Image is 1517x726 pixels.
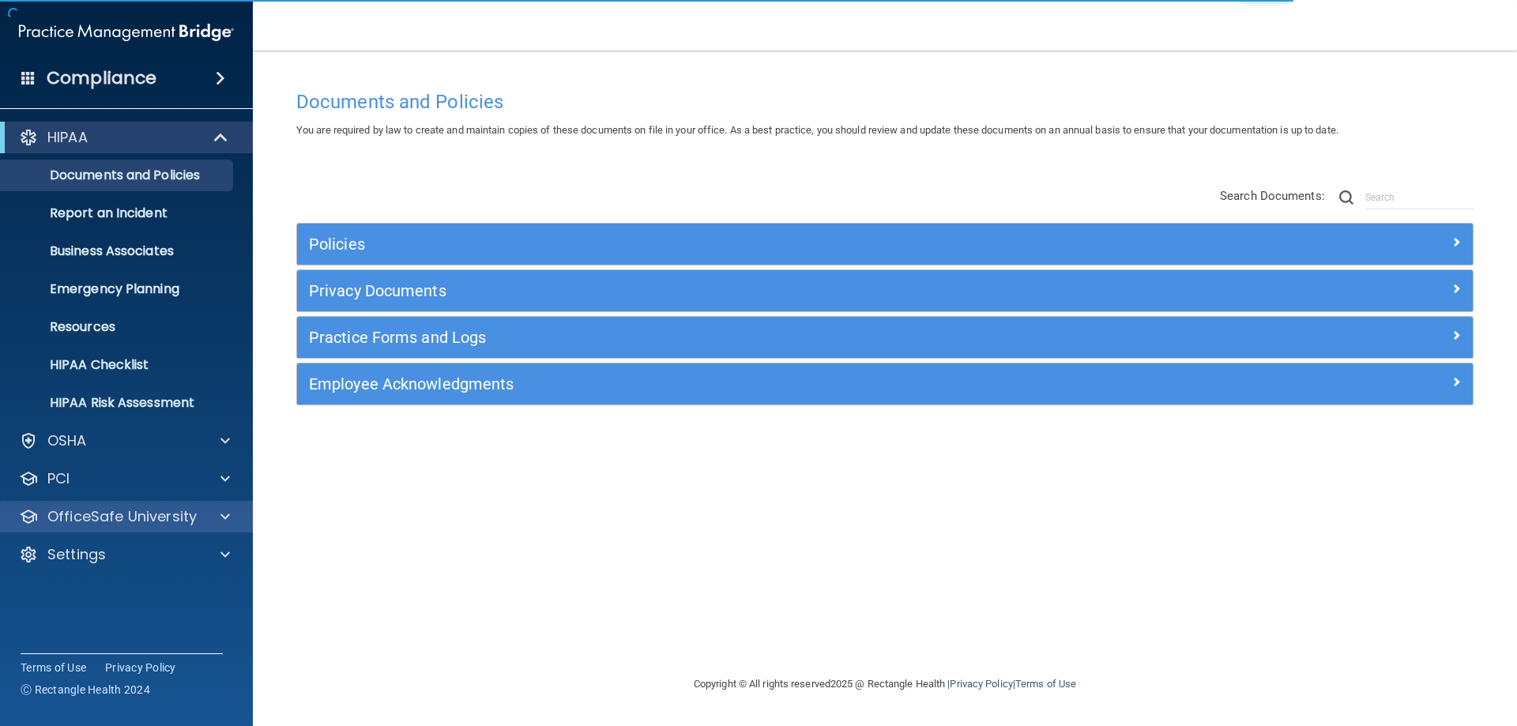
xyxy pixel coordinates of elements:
h4: Documents and Policies [296,92,1474,112]
a: Settings [19,545,230,564]
div: Copyright © All rights reserved 2025 @ Rectangle Health | | [597,659,1173,709]
a: Policies [309,231,1461,257]
p: HIPAA [47,128,88,147]
input: Search [1365,186,1474,209]
img: ic-search.3b580494.png [1339,190,1353,205]
h5: Privacy Documents [309,282,1167,299]
p: Resources [10,319,226,335]
p: Report an Incident [10,205,226,221]
p: Business Associates [10,243,226,259]
p: Emergency Planning [10,281,226,297]
a: Terms of Use [21,660,86,675]
a: Privacy Documents [309,278,1461,303]
p: OSHA [47,431,87,450]
p: Documents and Policies [10,167,226,183]
a: Employee Acknowledgments [309,371,1461,397]
h4: Compliance [47,67,156,89]
p: PCI [47,469,70,488]
a: Practice Forms and Logs [309,325,1461,350]
span: Search Documents: [1220,189,1325,203]
a: Terms of Use [1015,678,1076,690]
img: PMB logo [19,17,234,48]
a: PCI [19,469,230,488]
span: You are required by law to create and maintain copies of these documents on file in your office. ... [296,124,1338,136]
h5: Practice Forms and Logs [309,329,1167,346]
a: HIPAA [19,128,229,147]
p: Settings [47,545,106,564]
h5: Policies [309,235,1167,253]
h5: Employee Acknowledgments [309,375,1167,393]
p: HIPAA Risk Assessment [10,395,226,411]
a: OfficeSafe University [19,507,230,526]
a: Privacy Policy [105,660,176,675]
span: Ⓒ Rectangle Health 2024 [21,682,150,698]
a: OSHA [19,431,230,450]
p: OfficeSafe University [47,507,197,526]
a: Privacy Policy [950,678,1012,690]
p: HIPAA Checklist [10,357,226,373]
